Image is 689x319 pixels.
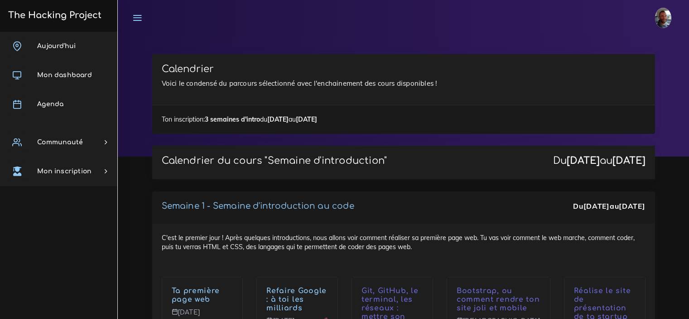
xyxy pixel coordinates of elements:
strong: [DATE] [296,115,317,123]
a: Ta première page web [172,287,220,304]
span: Communauté [37,139,83,146]
span: Mon inscription [37,168,92,175]
strong: 3 semaines d'intro [205,115,260,123]
strong: [DATE] [619,201,645,211]
span: Agenda [37,101,63,108]
span: Aujourd'hui [37,43,76,49]
p: Bootstrap, ou comment rendre ton site joli et mobile [457,287,540,312]
span: Mon dashboard [37,72,92,79]
strong: [DATE] [567,155,600,166]
strong: [DATE] [583,201,610,211]
h3: The Hacking Project [5,10,101,20]
strong: [DATE] [612,155,646,166]
p: Calendrier du cours "Semaine d'introduction" [162,155,387,167]
div: Ton inscription: du au [152,105,655,133]
strong: [DATE] [267,115,289,123]
div: Du au [553,155,646,167]
img: buzfeicrkgnctnff1p9r.jpg [655,8,671,28]
div: Du au [573,201,645,211]
p: Voici le condensé du parcours sélectionné avec l'enchainement des cours disponibles ! [162,78,646,89]
a: Refaire Google : à toi les milliards [266,287,327,312]
h3: Calendrier [162,64,646,75]
a: Semaine 1 - Semaine d'introduction au code [162,201,354,211]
